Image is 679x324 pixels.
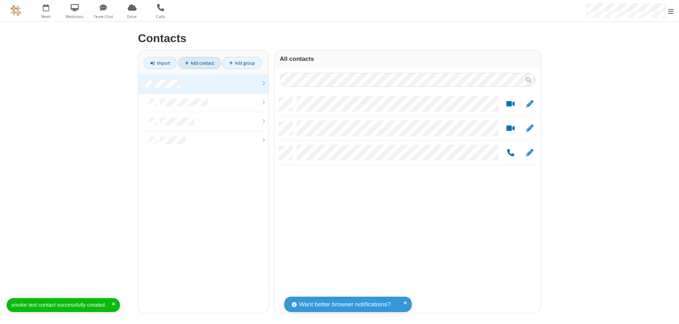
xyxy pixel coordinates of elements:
button: Edit [523,149,536,157]
button: Start a video meeting [504,124,517,133]
img: QA Selenium DO NOT DELETE OR CHANGE [11,5,21,16]
span: Calls [147,13,174,20]
h3: All contacts [280,56,535,62]
a: Import [144,57,177,69]
iframe: Chat [661,306,674,319]
button: Call by phone [504,149,517,157]
div: smoke test contact successfully created. [11,301,112,309]
div: grid [274,92,541,313]
button: Edit [523,100,536,109]
span: Meet [33,13,59,20]
a: Add group [222,57,262,69]
button: Edit [523,124,536,133]
span: Drive [119,13,145,20]
button: Start a video meeting [504,100,517,109]
span: Want better browser notifications? [299,300,390,309]
h2: Contacts [138,32,541,45]
span: Team Chat [90,13,117,20]
span: Webinars [62,13,88,20]
a: Add contact [178,57,221,69]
